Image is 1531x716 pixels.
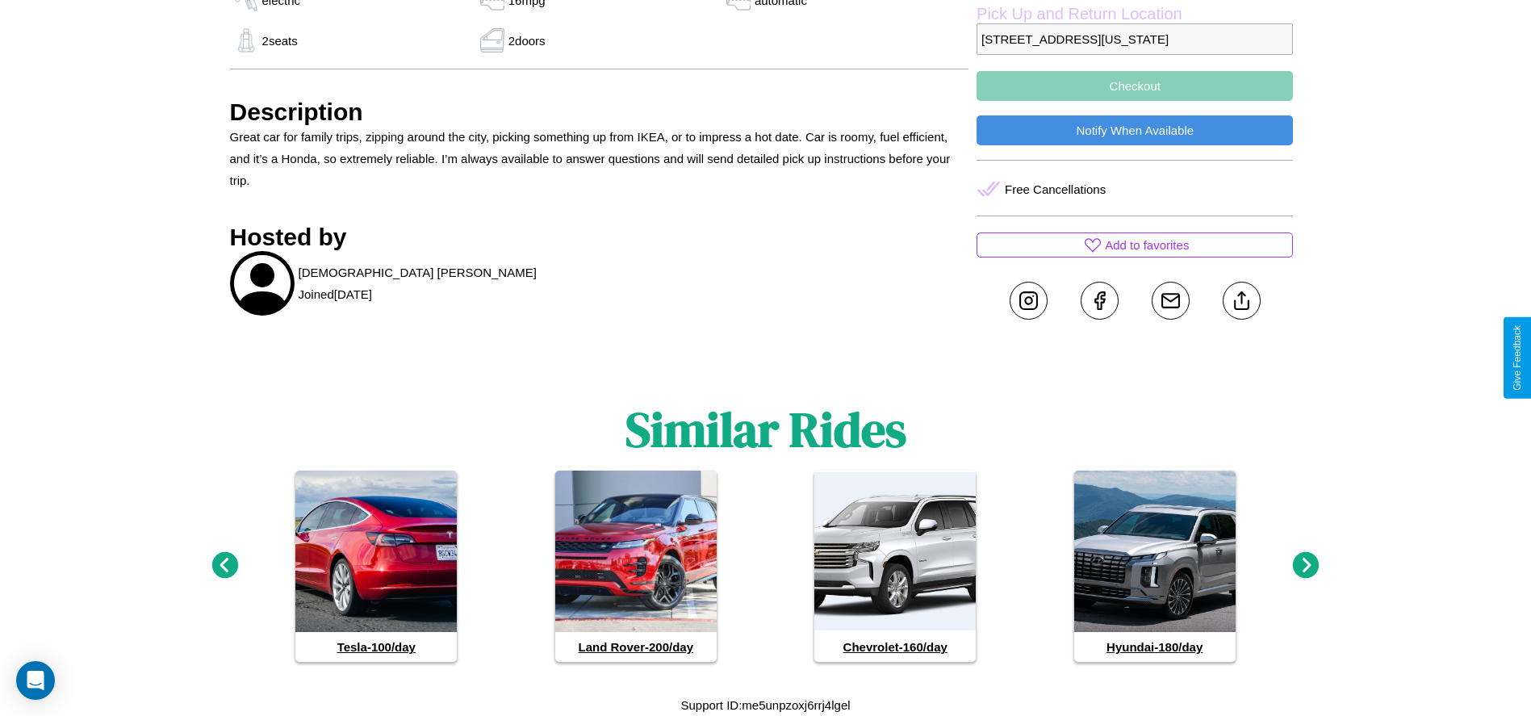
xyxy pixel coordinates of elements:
div: Give Feedback [1512,325,1523,391]
p: Free Cancellations [1005,178,1106,200]
h4: Chevrolet - 160 /day [814,632,976,662]
h4: Hyundai - 180 /day [1074,632,1236,662]
h1: Similar Rides [625,396,906,463]
h3: Hosted by [230,224,969,251]
p: Joined [DATE] [299,283,372,305]
p: Great car for family trips, zipping around the city, picking something up from IKEA, or to impres... [230,126,969,191]
a: Chevrolet-160/day [814,471,976,662]
h4: Land Rover - 200 /day [555,632,717,662]
img: gas [476,28,508,52]
a: Hyundai-180/day [1074,471,1236,662]
p: Add to favorites [1105,234,1189,256]
p: 2 seats [262,30,298,52]
label: Pick Up and Return Location [977,5,1293,23]
a: Tesla-100/day [295,471,457,662]
p: [DEMOGRAPHIC_DATA] [PERSON_NAME] [299,262,537,283]
button: Notify When Available [977,115,1293,145]
div: Open Intercom Messenger [16,661,55,700]
p: [STREET_ADDRESS][US_STATE] [977,23,1293,55]
p: 2 doors [508,30,546,52]
h4: Tesla - 100 /day [295,632,457,662]
h3: Description [230,98,969,126]
a: Land Rover-200/day [555,471,717,662]
p: Support ID: me5unpzoxj6rrj4lgel [680,694,850,716]
button: Checkout [977,71,1293,101]
img: gas [230,28,262,52]
button: Add to favorites [977,232,1293,258]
